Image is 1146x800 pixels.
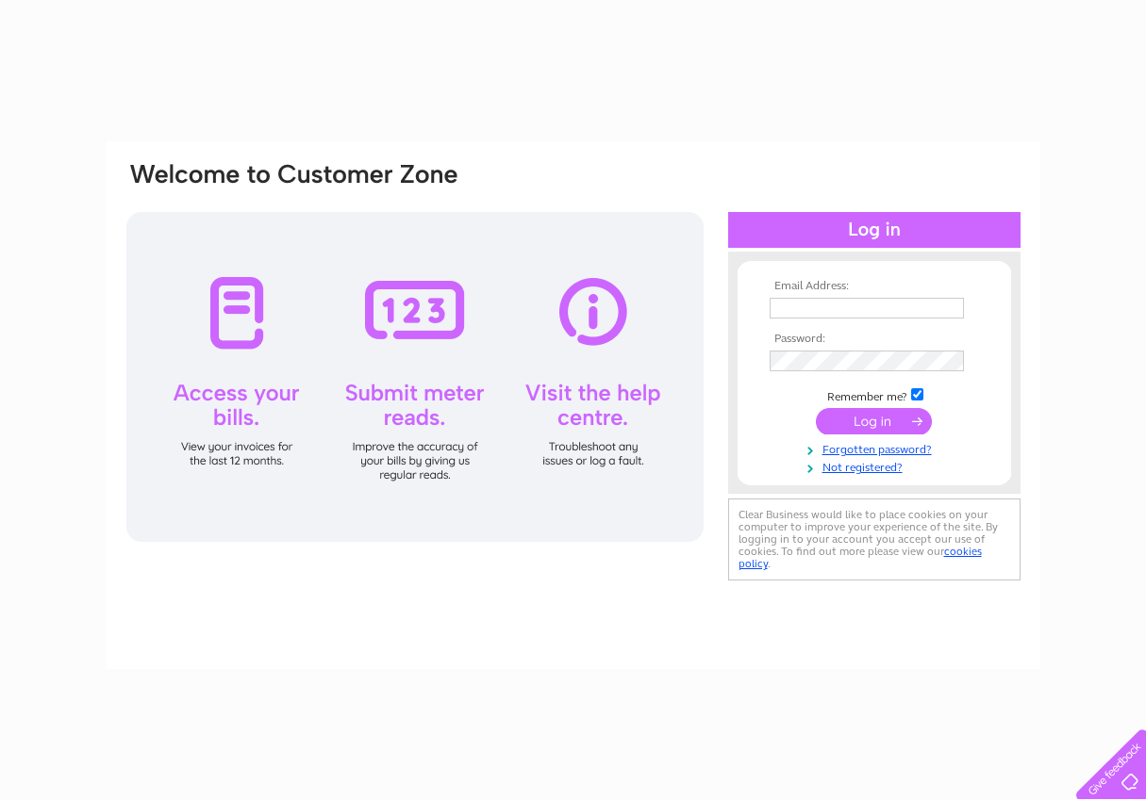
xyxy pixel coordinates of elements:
input: Submit [816,408,932,434]
th: Email Address: [765,280,984,293]
th: Password: [765,333,984,346]
div: Clear Business would like to place cookies on your computer to improve your experience of the sit... [728,498,1021,580]
a: Not registered? [770,457,984,475]
td: Remember me? [765,385,984,404]
a: cookies policy [739,545,982,570]
a: Forgotten password? [770,439,984,457]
